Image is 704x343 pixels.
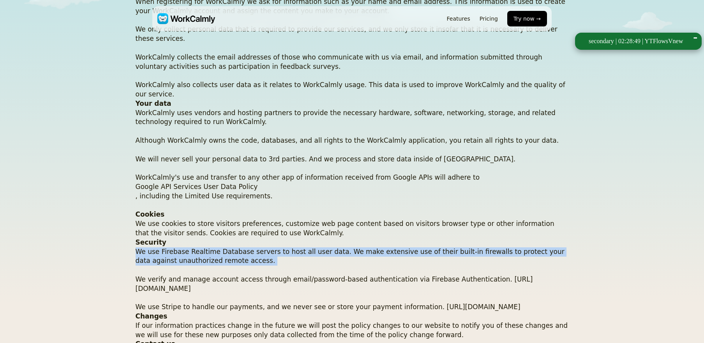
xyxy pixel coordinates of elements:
a: Pricing [480,16,498,22]
p: We use Firebase Realtime Database servers to host all user data. We make extensive use of their b... [136,247,569,312]
strong: Your data [136,100,171,107]
a: Features [447,16,470,22]
button: Try now → [507,11,547,26]
div: - [693,24,698,59]
p: WorkCalmly uses vendors and hosting partners to provide the necessary hardware, software, network... [136,108,569,210]
a: Google API Services User Data Policy [136,182,569,192]
strong: Security [136,238,166,246]
img: WorkCalmly Logo [157,13,215,24]
div: secondary | 02:28:49 | YTFlowsVnew [589,38,683,45]
p: We use cookies to store visitors preferences, customize web page content based on visitors browse... [136,219,569,238]
strong: Changes [136,312,168,320]
strong: Cookies [136,210,165,218]
p: If our information practices change in the future we will post the policy changes to our website ... [136,321,569,340]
